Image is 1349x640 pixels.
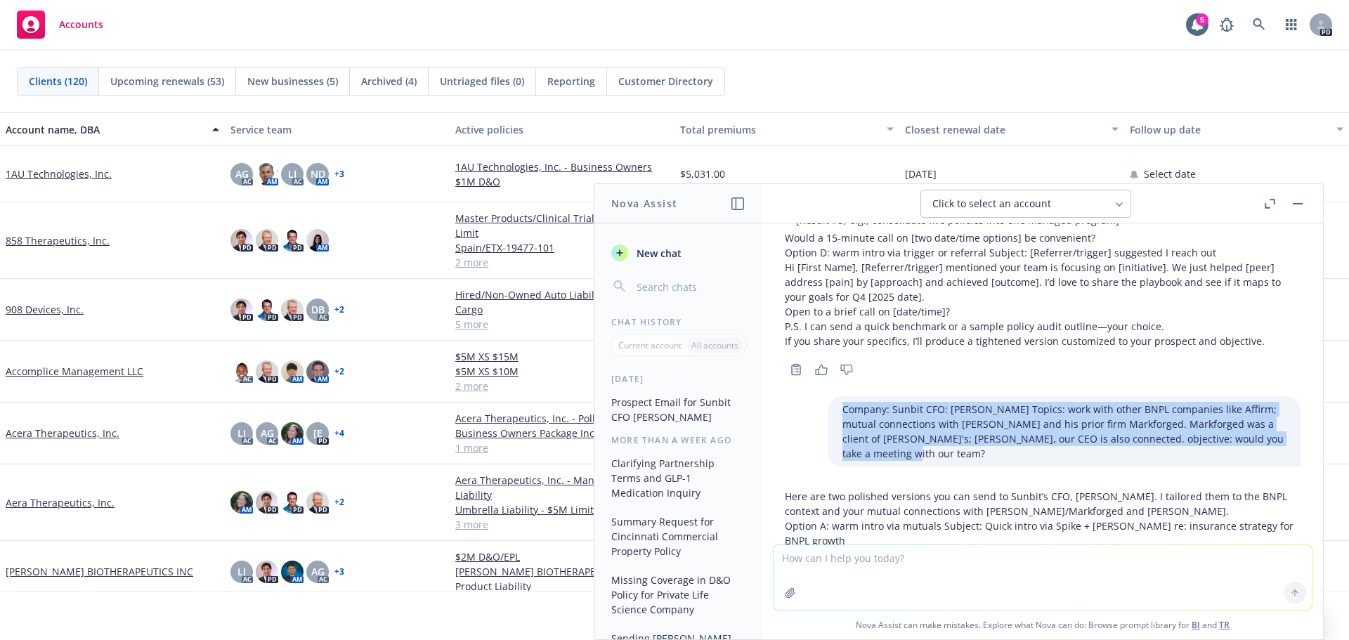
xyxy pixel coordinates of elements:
span: Upcoming renewals (53) [110,74,224,89]
a: Aera Therapeutics, Inc. - Management Liability [455,473,669,502]
a: 1AU Technologies, Inc. [6,166,112,181]
p: Open to a brief call on [date/time]? [785,304,1301,319]
img: photo [230,229,253,252]
span: AG [235,166,249,181]
button: New chat [606,240,751,266]
p: Here are two polished versions you can send to Sunbit’s CFO, [PERSON_NAME]. I tailored them to th... [785,489,1301,518]
a: Aera Therapeutics, Inc. [6,495,115,510]
a: BI [1192,619,1200,631]
a: Report a Bug [1213,11,1241,39]
a: 858 Therapeutics, Inc. [6,233,110,248]
button: Service team [225,112,450,146]
img: photo [230,360,253,383]
button: Thumbs down [835,360,858,379]
a: TR [1219,619,1230,631]
div: Active policies [455,122,669,137]
img: photo [256,561,278,583]
img: photo [256,360,278,383]
a: $1M D&O [455,174,669,189]
span: Reporting [547,74,595,89]
a: 3 more [455,517,669,532]
img: photo [281,360,304,383]
a: Accomplice Management LLC [6,364,143,379]
p: If you share your specifics, I’ll produce a tightened version customized to your prospect and obj... [785,334,1301,348]
span: AG [261,426,274,440]
img: photo [306,229,329,252]
span: ND [311,166,325,181]
div: Follow up date [1130,122,1328,137]
a: + 2 [334,367,344,376]
span: New businesses (5) [247,74,338,89]
div: [DATE] [594,373,762,385]
img: photo [306,360,329,383]
button: Total premiums [674,112,899,146]
svg: Copy to clipboard [790,363,802,376]
button: Prospect Email for Sunbit CFO [PERSON_NAME] [606,391,751,429]
img: photo [256,229,278,252]
button: Summary Request for Cincinnati Commercial Property Policy [606,510,751,563]
span: DB [311,302,325,317]
span: Archived (4) [361,74,417,89]
div: Closest renewal date [905,122,1103,137]
span: AG [311,564,325,579]
p: P.S. I can send a quick benchmark or a sample policy audit outline—your choice. [785,319,1301,334]
span: Customer Directory [618,74,713,89]
a: Spain/ETX-19477-101 [455,240,669,255]
img: photo [281,491,304,514]
a: Accounts [11,5,109,44]
a: 2 more [455,255,669,270]
a: + 3 [334,170,344,178]
span: Untriaged files (0) [440,74,524,89]
span: Nova Assist can make mistakes. Explore what Nova can do: Browse prompt library for and [768,610,1317,639]
span: LI [237,564,246,579]
a: + 4 [334,429,344,438]
img: photo [256,491,278,514]
img: photo [281,229,304,252]
a: $5M XS $10M [455,364,669,379]
a: $5M XS $15M [455,349,669,364]
span: Clients (120) [29,74,87,89]
span: $5,031.00 [680,166,725,181]
a: Acera Therapeutics, Inc. [6,426,119,440]
img: photo [306,491,329,514]
img: photo [281,299,304,321]
span: Click to select an account [932,197,1051,211]
p: Option D: warm intro via trigger or referral Subject: [Referrer/trigger] suggested I reach out [785,245,1301,260]
a: + 3 [334,568,344,576]
a: [PERSON_NAME] BIOTHERAPEUTICS INC [6,564,193,579]
h1: Nova Assist [611,196,677,211]
a: + 2 [334,498,344,507]
img: photo [230,491,253,514]
img: photo [281,422,304,445]
a: Switch app [1277,11,1305,39]
button: Clarifying Partnership Terms and GLP-1 Medication Inquiry [606,452,751,504]
img: photo [256,163,278,185]
span: [E [313,426,322,440]
img: photo [230,299,253,321]
a: Master Products/Clinical Trials Liability - $5M Limit [455,211,669,240]
p: Company: Sunbit CFO: [PERSON_NAME] Topics: work with other BNPL companies like Affirm; mutual con... [842,402,1286,461]
span: LI [237,426,246,440]
a: 2 more [455,379,669,393]
input: Search chats [634,277,745,296]
div: More than a week ago [594,434,762,446]
p: Option A: warm intro via mutuals Subject: Quick intro via Spike + [PERSON_NAME] re: insurance str... [785,518,1301,548]
div: Total premiums [680,122,878,137]
div: Service team [230,122,444,137]
img: photo [281,561,304,583]
p: All accounts [691,339,738,351]
span: Accounts [59,19,103,30]
a: Business Owners Package Incl $4M Umb [455,426,669,440]
a: 5 more [455,317,669,332]
div: Account name, DBA [6,122,204,137]
a: + 2 [334,306,344,314]
div: Chat History [594,316,762,328]
a: Cargo [455,302,669,317]
p: Would a 15‑minute call on [two date/time options] be convenient? [785,230,1301,245]
span: New chat [634,246,682,261]
span: [DATE] [905,166,937,181]
a: Umbrella Liability - $5M Limit [455,502,669,517]
button: Closest renewal date [899,112,1124,146]
button: Active policies [450,112,674,146]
